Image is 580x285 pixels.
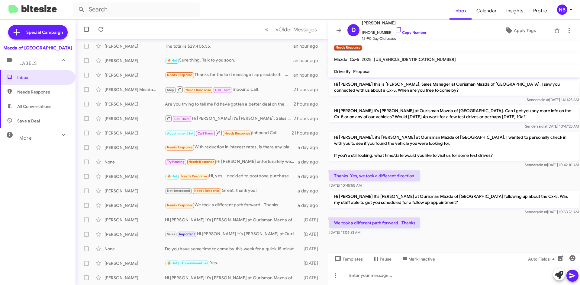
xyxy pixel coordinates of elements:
div: Inbound Call [165,86,294,93]
div: Do you have some time to come by this week for a quick 15 minute appraisal? [165,246,301,252]
span: Mark Inactive [408,254,435,264]
p: Thanks. Yes, we took a different direction. [329,170,420,181]
span: 2025 [362,57,372,62]
div: [PERSON_NAME] [105,188,165,194]
div: a day ago [298,159,323,165]
span: [DATE] 11:06:33 AM [329,230,360,235]
div: a day ago [298,202,323,208]
span: Needs Response [167,203,193,207]
span: [US_VEHICLE_IDENTIFICATION_NUMBER] [374,57,456,62]
div: None [105,246,165,252]
span: Call Them [215,88,231,92]
div: Yes. [165,260,301,267]
span: « [265,26,268,33]
div: [PERSON_NAME] [105,173,165,179]
span: Mazda [334,57,347,62]
span: Needs Response [185,88,211,92]
span: said at [537,124,547,128]
div: [DATE] [301,275,323,281]
span: Inbox [17,74,69,81]
span: Appointment Set [167,131,194,135]
a: Profile [528,2,552,20]
span: Drive By [334,69,351,74]
div: [PERSON_NAME] [105,144,165,150]
span: Appointment Set [181,261,208,265]
span: Sender [DATE] 10:42:10 AM [525,163,579,167]
button: NB [552,5,573,15]
div: a day ago [298,188,323,194]
span: 🔥 Hot [167,174,177,178]
span: Try Pausing [167,160,185,164]
div: We took a different path forward...Thanks [165,202,298,209]
div: Inbound Call [165,129,292,137]
button: Mark Inactive [396,254,440,264]
button: Next [272,23,321,36]
div: 2 hours ago [294,101,323,107]
span: Sender [DATE] 11:11:23 AM [527,97,579,102]
div: [DATE] [301,260,323,266]
span: Apply Tags [514,25,536,36]
div: With reduction in interest rates, is there any plan for 0% apr for [DATE] this fall ? [165,144,298,151]
div: 21 hours ago [292,130,323,136]
span: Needs Response [17,89,69,95]
div: None [105,159,165,165]
div: NB [557,5,567,15]
span: 15-90 Day Old Leads [362,36,427,42]
span: Needs Response [167,145,193,149]
span: Stop [167,88,174,92]
span: [PERSON_NAME] [362,19,427,27]
span: [PHONE_NUMBER] [362,27,427,36]
p: Hi [PERSON_NAME], it's [PERSON_NAME] at Ourisman Mazda of [GEOGRAPHIC_DATA]. I wanted to personal... [329,132,579,161]
span: said at [539,97,549,102]
span: said at [536,210,547,214]
div: 2 hours ago [294,87,323,93]
div: Hi [PERSON_NAME] it's [PERSON_NAME] at Ourisman Mazda of [GEOGRAPHIC_DATA]. Hurry in to take adva... [165,231,301,238]
div: [PERSON_NAME] [105,116,165,122]
span: Needs Response [188,160,214,164]
div: [DATE] [301,217,323,223]
div: an hour ago [293,72,323,78]
button: Auto Fields [523,254,562,264]
button: Previous [261,23,272,36]
span: Sender [DATE] 10:53:26 AM [525,210,579,214]
span: Needs Response [167,73,193,77]
span: Proposal [353,69,370,74]
div: Sure thing. Talk to you soon. [165,57,293,64]
a: Inbox [449,2,472,20]
span: D [351,25,356,35]
div: [PERSON_NAME] [105,58,165,64]
span: » [275,26,279,33]
span: Needs Response [224,131,250,135]
span: 🔥 Hot [167,261,177,265]
p: Hi [PERSON_NAME] it's [PERSON_NAME] at Ourisman Mazda of [GEOGRAPHIC_DATA]. Can I get you any mor... [329,105,579,122]
div: Hi [PERSON_NAME] it's [PERSON_NAME], Sales Manager at Ourisman Mazda of [GEOGRAPHIC_DATA]. Thanks... [165,115,294,122]
span: Auto Fields [528,254,557,264]
span: Sales [167,232,175,236]
div: [PERSON_NAME] [105,202,165,208]
div: Hi [PERSON_NAME] it's [PERSON_NAME] at Ourisman Mazda of [GEOGRAPHIC_DATA]. Hurry in to take adva... [165,275,301,281]
div: a day ago [298,173,323,179]
span: Labels [19,61,37,66]
span: Not-Interested [167,189,190,193]
div: [PERSON_NAME] [105,231,165,237]
span: Needs Response [194,189,220,193]
a: Insights [501,2,528,20]
a: Calendar [472,2,501,20]
p: Hi [PERSON_NAME] It's [PERSON_NAME] at Ourisman Mazda of [GEOGRAPHIC_DATA] following up about the... [329,191,579,208]
div: [PERSON_NAME] [105,275,165,281]
a: Copy Number [395,30,427,35]
div: The total is $29,406.55. [165,43,293,49]
span: More [19,135,32,141]
div: [PERSON_NAME] [105,72,165,78]
span: Special Campaign [26,29,63,35]
div: [DATE] [301,231,323,237]
button: Pause [368,254,396,264]
div: an hour ago [293,58,323,64]
div: [PERSON_NAME] [105,101,165,107]
div: an hour ago [293,43,323,49]
div: [PERSON_NAME] Meadow [PERSON_NAME] [105,87,165,93]
span: Cx-5 [350,57,359,62]
span: Needs Response [181,174,207,178]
